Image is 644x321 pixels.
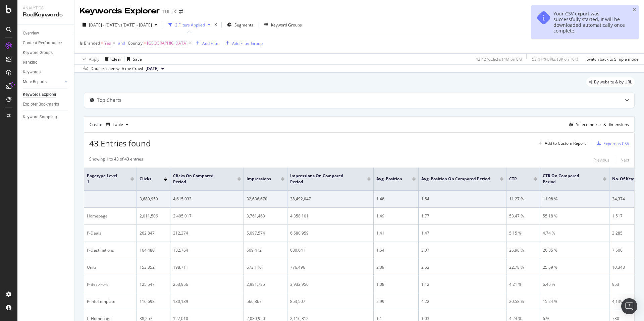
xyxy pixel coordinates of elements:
button: Add Filter Group [223,39,263,47]
span: Yes [104,39,111,48]
div: Add Filter Group [232,41,263,46]
a: Keywords [23,69,69,76]
span: Segments [234,22,253,28]
div: 15.24 % [543,299,606,305]
span: 2025 Aug. 31st [146,66,159,72]
button: [DATE] [143,65,167,73]
div: RealKeywords [23,11,69,19]
div: 2.39 [376,264,416,270]
div: 20.58 % [509,299,537,305]
div: 22.78 % [509,264,537,270]
div: 4,358,101 [290,213,371,219]
div: Explorer Bookmarks [23,101,59,108]
div: 3.07 [421,247,503,253]
span: Clicks On Compared Period [173,173,227,185]
a: Keyword Groups [23,49,69,56]
div: 1.49 [376,213,416,219]
div: arrow-right-arrow-left [179,9,183,14]
div: 198,711 [173,264,241,270]
button: Add to Custom Report [536,138,586,149]
div: 53.41 % URLs ( 8K on 16K ) [532,56,578,62]
div: 1.41 [376,230,416,236]
div: 26.85 % [543,247,606,253]
span: = [101,40,103,46]
div: 130,139 [173,299,241,305]
div: TUI UK [162,8,176,15]
div: 25.59 % [543,264,606,270]
div: 164,480 [140,247,167,253]
button: Select metrics & dimensions [567,121,629,129]
a: More Reports [23,78,63,85]
div: Keyword Groups [271,22,302,28]
div: 776,496 [290,264,371,270]
div: Your CSV export was successfully started, it will be downloaded automatically once complete. [553,11,627,34]
button: Keyword Groups [262,19,305,30]
span: pagetype Level 1 [87,173,120,185]
a: Keywords Explorer [23,91,69,98]
button: Switch back to Simple mode [584,54,639,64]
div: Export as CSV [603,141,629,146]
div: 125,547 [140,281,167,287]
span: Impressions [247,176,271,182]
div: 3,680,959 [140,196,167,202]
div: 26.98 % [509,247,537,253]
div: 1.77 [421,213,503,219]
div: 4.21 % [509,281,537,287]
div: 2,405,017 [173,213,241,219]
div: 1.54 [376,247,416,253]
div: 1.47 [421,230,503,236]
div: 609,412 [247,247,284,253]
button: Export as CSV [594,138,629,149]
div: 38,492,047 [290,196,371,202]
span: Avg. Position [376,176,402,182]
div: 4.22 [421,299,503,305]
span: Avg. Position On Compared Period [421,176,490,182]
div: legacy label [586,77,635,87]
div: 32,636,670 [247,196,284,202]
div: Previous [593,157,609,163]
span: Impressions On Compared Period [290,173,357,185]
div: P-InfoTemplate [87,299,134,305]
div: Keywords Explorer [80,5,160,17]
div: Add to Custom Report [545,141,586,145]
div: 1.48 [376,196,416,202]
div: 853,507 [290,299,371,305]
div: 153,352 [140,264,167,270]
div: 1.54 [421,196,503,202]
a: Explorer Bookmarks [23,101,69,108]
span: [GEOGRAPHIC_DATA] [147,39,187,48]
div: Clear [111,56,121,62]
div: 11.98 % [543,196,606,202]
div: 2,981,785 [247,281,284,287]
div: 6,580,959 [290,230,371,236]
button: Apply [80,54,99,64]
span: 43 Entries found [89,138,151,149]
div: 53.47 % [509,213,537,219]
div: Content Performance [23,40,62,47]
div: Ranking [23,59,38,66]
div: 312,374 [173,230,241,236]
div: times [213,21,219,28]
button: and [118,40,125,46]
div: 55.18 % [543,213,606,219]
div: 5,097,574 [247,230,284,236]
div: 5.15 % [509,230,537,236]
div: Keyword Sampling [23,114,57,121]
div: Top Charts [97,97,121,104]
button: Next [621,156,629,164]
div: 1.08 [376,281,416,287]
span: vs [DATE] - [DATE] [118,22,152,28]
div: 4,615,033 [173,196,241,202]
div: 182,764 [173,247,241,253]
div: 253,956 [173,281,241,287]
button: Previous [593,156,609,164]
div: P-Deals [87,230,134,236]
span: Country [128,40,143,46]
a: Overview [23,30,69,37]
button: [DATE] - [DATE]vs[DATE] - [DATE] [80,19,160,30]
div: 11.27 % [509,196,537,202]
a: Content Performance [23,40,69,47]
div: Analytics [23,5,69,11]
div: 3,932,956 [290,281,371,287]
